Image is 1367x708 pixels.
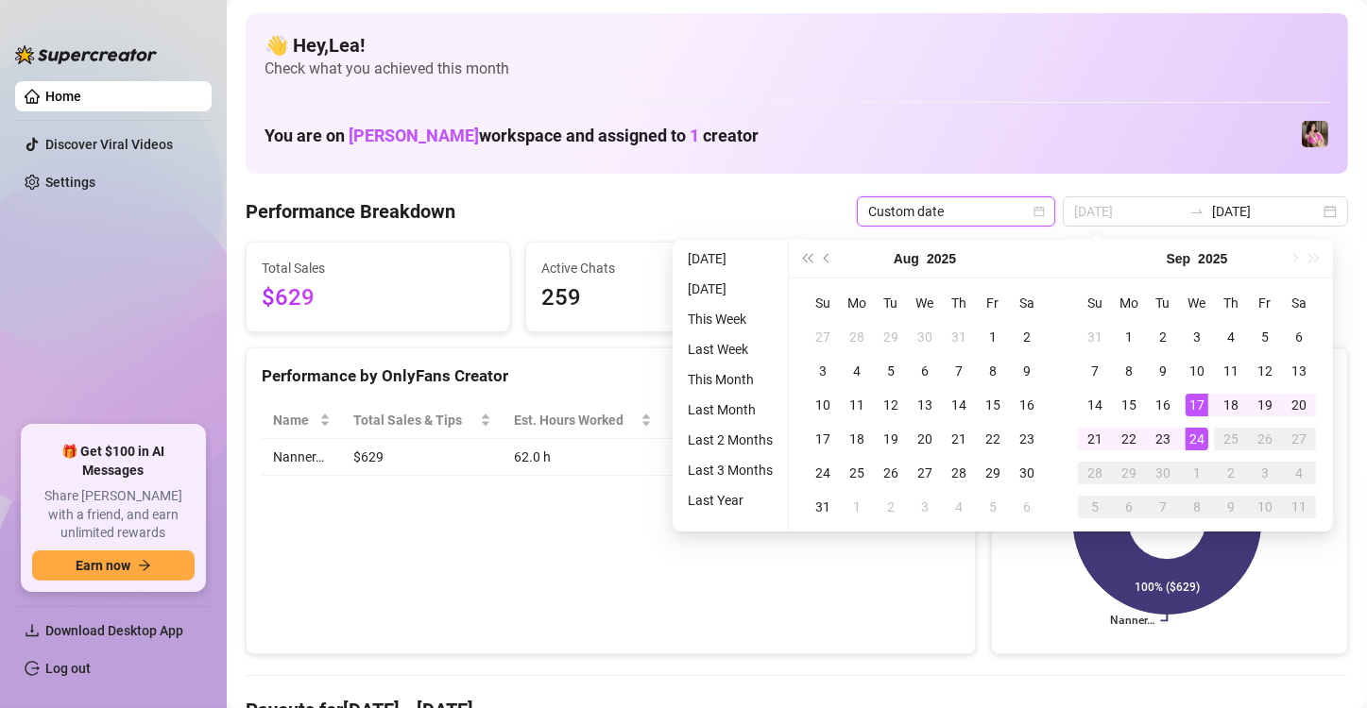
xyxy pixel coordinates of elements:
td: 2025-09-09 [1146,354,1180,388]
div: 27 [1288,428,1310,450]
th: We [908,286,942,320]
span: Total Sales [262,258,494,278]
th: Total Sales & Tips [342,402,502,439]
a: Settings [45,175,95,190]
span: Name [273,410,316,430]
span: 1 [690,126,699,145]
div: 1 [1186,462,1208,484]
td: 2025-09-12 [1248,354,1282,388]
div: 13 [914,394,936,416]
td: 2025-08-06 [908,354,942,388]
th: Sales / Hour [663,402,785,439]
div: 4 [846,360,868,382]
span: swap-right [1189,204,1205,219]
td: 2025-08-31 [1078,320,1112,354]
div: 12 [880,394,902,416]
td: 2025-08-16 [1010,388,1044,422]
div: 14 [948,394,970,416]
td: 2025-09-23 [1146,422,1180,456]
div: 16 [1152,394,1174,416]
td: 2025-09-01 [1112,320,1146,354]
td: 2025-09-03 [908,490,942,524]
td: 2025-09-30 [1146,456,1180,490]
div: 9 [1016,360,1038,382]
div: 23 [1016,428,1038,450]
td: 2025-09-20 [1282,388,1316,422]
td: Nanner… [262,439,342,476]
td: 2025-08-24 [806,456,840,490]
td: 62.0 h [503,439,663,476]
td: 2025-10-11 [1282,490,1316,524]
button: Choose a year [927,240,956,278]
div: 11 [1288,496,1310,518]
td: 2025-09-15 [1112,388,1146,422]
button: Last year (Control + left) [796,240,817,278]
div: 8 [1186,496,1208,518]
div: 9 [1152,360,1174,382]
div: 13 [1288,360,1310,382]
th: Fr [976,286,1010,320]
div: 19 [1254,394,1276,416]
th: Fr [1248,286,1282,320]
div: 27 [914,462,936,484]
div: 24 [812,462,834,484]
div: 1 [846,496,868,518]
td: 2025-09-02 [1146,320,1180,354]
th: Su [1078,286,1112,320]
td: 2025-08-08 [976,354,1010,388]
div: 17 [1186,394,1208,416]
td: 2025-09-29 [1112,456,1146,490]
div: 30 [914,326,936,348]
div: 6 [1118,496,1140,518]
td: 2025-09-27 [1282,422,1316,456]
div: 17 [812,428,834,450]
h4: Performance Breakdown [246,198,455,225]
li: [DATE] [680,278,780,300]
td: 2025-08-28 [942,456,976,490]
td: 2025-08-13 [908,388,942,422]
div: 26 [1254,428,1276,450]
div: 4 [948,496,970,518]
td: 2025-08-07 [942,354,976,388]
td: 2025-10-04 [1282,456,1316,490]
td: 2025-09-02 [874,490,908,524]
div: 7 [1152,496,1174,518]
th: Th [1214,286,1248,320]
button: Choose a month [1167,240,1191,278]
td: 2025-09-03 [1180,320,1214,354]
div: 15 [982,394,1004,416]
th: Tu [874,286,908,320]
div: 2 [1152,326,1174,348]
button: Choose a month [894,240,919,278]
th: Sa [1010,286,1044,320]
h1: You are on workspace and assigned to creator [265,126,759,146]
td: 2025-08-25 [840,456,874,490]
td: 2025-09-01 [840,490,874,524]
div: 2 [1220,462,1242,484]
div: 3 [1186,326,1208,348]
div: 3 [1254,462,1276,484]
td: 2025-09-24 [1180,422,1214,456]
td: 2025-10-10 [1248,490,1282,524]
div: 8 [1118,360,1140,382]
div: 25 [846,462,868,484]
div: 10 [1186,360,1208,382]
td: 2025-08-12 [874,388,908,422]
td: 2025-10-08 [1180,490,1214,524]
div: 29 [880,326,902,348]
div: 6 [1288,326,1310,348]
span: 🎁 Get $100 in AI Messages [32,443,195,480]
td: 2025-09-25 [1214,422,1248,456]
td: 2025-08-09 [1010,354,1044,388]
div: 27 [812,326,834,348]
td: 2025-10-09 [1214,490,1248,524]
span: download [25,623,40,638]
div: 7 [948,360,970,382]
td: 2025-08-02 [1010,320,1044,354]
td: 2025-10-02 [1214,456,1248,490]
td: 2025-09-17 [1180,388,1214,422]
div: 22 [1118,428,1140,450]
div: 10 [812,394,834,416]
td: 2025-09-08 [1112,354,1146,388]
th: Mo [1112,286,1146,320]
